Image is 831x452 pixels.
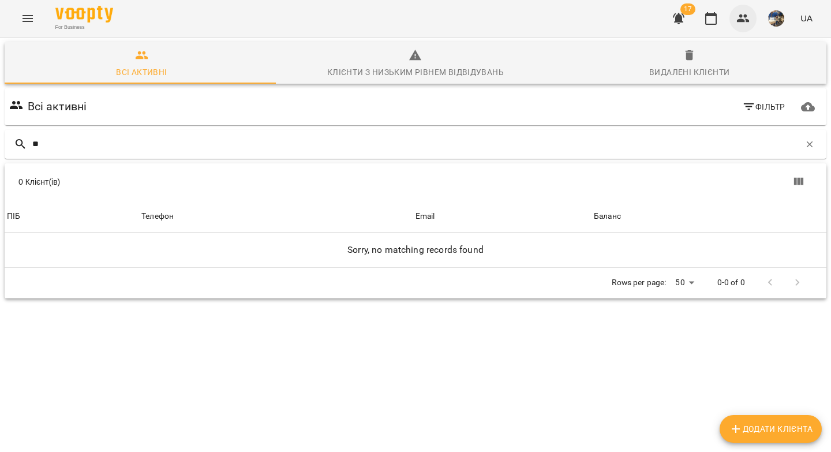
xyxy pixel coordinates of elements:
div: Email [415,210,435,223]
span: UA [800,12,813,24]
span: ПІБ [7,210,137,223]
h6: Sorry, no matching records found [7,242,824,258]
div: 0 Клієнт(ів) [18,176,422,188]
span: For Business [55,24,113,31]
span: 17 [680,3,695,15]
button: Фільтр [738,96,790,117]
div: Телефон [141,210,174,223]
p: 0-0 of 0 [717,277,745,289]
span: Баланс [594,210,824,223]
span: Телефон [141,210,411,223]
div: Всі активні [116,65,167,79]
div: Баланс [594,210,621,223]
div: Table Toolbar [5,163,826,200]
img: 10df61c86029c9e6bf63d4085f455a0c.jpg [768,10,784,27]
div: 50 [671,274,698,291]
div: Клієнти з низьким рівнем відвідувань [327,65,504,79]
h6: Всі активні [28,98,87,115]
div: Sort [141,210,174,223]
div: Sort [7,210,20,223]
span: Фільтр [742,100,785,114]
div: Видалені клієнти [649,65,729,79]
div: Sort [415,210,435,223]
div: ПІБ [7,210,20,223]
button: Вигляд колонок [785,168,813,196]
button: Menu [14,5,42,32]
p: Rows per page: [612,277,666,289]
img: Voopty Logo [55,6,113,23]
span: Email [415,210,589,223]
div: Sort [594,210,621,223]
button: UA [796,8,817,29]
